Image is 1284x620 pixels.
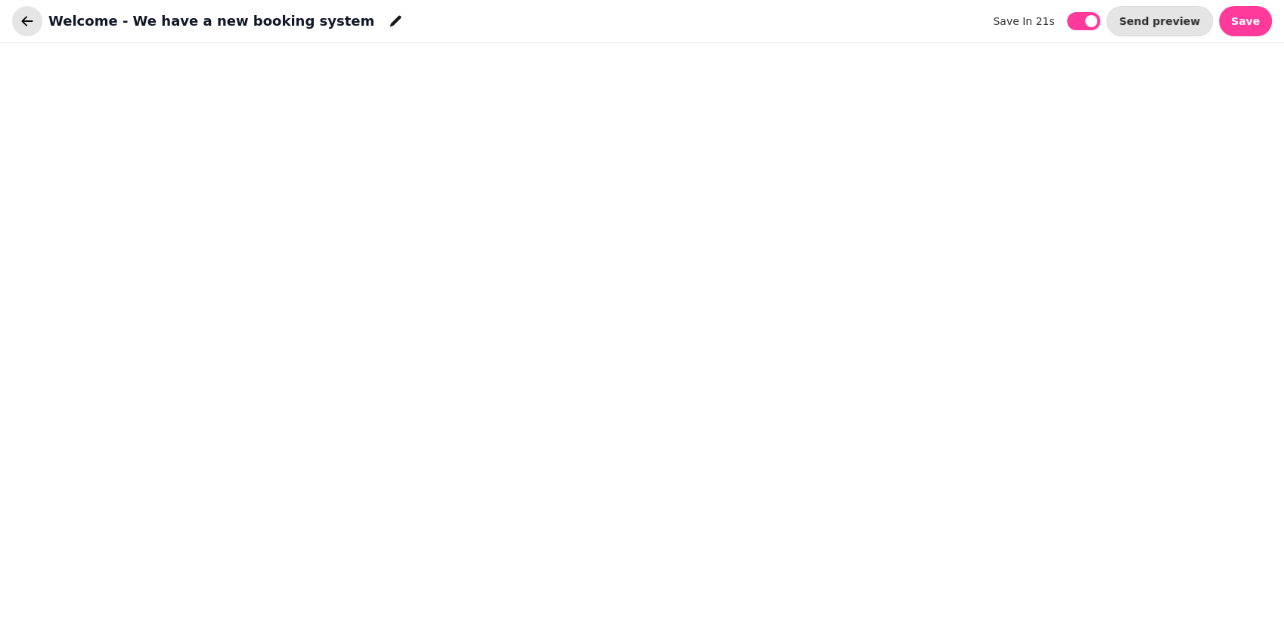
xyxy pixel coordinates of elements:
[1231,16,1260,26] span: Save
[1119,16,1200,26] span: Send preview
[1219,6,1272,36] button: Save
[993,12,1054,30] label: save in 21s
[1106,6,1213,36] button: Send preview
[48,11,374,32] h1: Welcome - We have a new booking system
